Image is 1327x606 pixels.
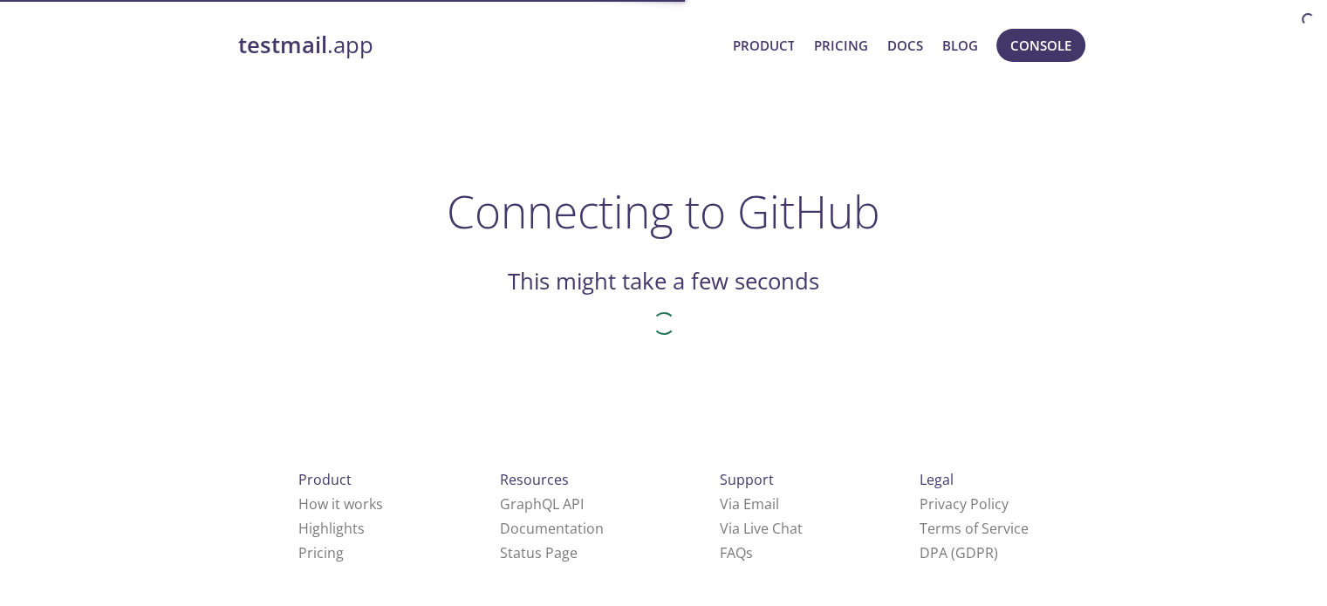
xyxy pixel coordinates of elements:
a: Product [732,34,794,57]
h1: Connecting to GitHub [447,185,880,237]
span: s [746,543,753,562]
a: Blog [942,34,978,57]
span: Legal [920,470,954,489]
strong: testmail [238,30,327,60]
a: Status Page [500,543,578,562]
a: Privacy Policy [920,494,1009,514]
a: GraphQL API [500,494,584,514]
a: FAQ [720,543,753,562]
button: Console [996,29,1085,62]
a: Terms of Service [920,519,1029,538]
span: Resources [500,470,569,489]
a: Highlights [298,519,365,538]
a: Via Live Chat [720,519,803,538]
a: How it works [298,494,383,514]
a: Via Email [720,494,779,514]
a: testmail.app [238,31,719,60]
h2: This might take a few seconds [508,267,819,296]
a: Docs [887,34,923,57]
span: Product [298,470,352,489]
a: Documentation [500,519,604,538]
a: Pricing [813,34,867,57]
span: Console [1010,34,1071,57]
span: Support [720,470,774,489]
a: Pricing [298,543,344,562]
a: DPA (GDPR) [920,543,998,562]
